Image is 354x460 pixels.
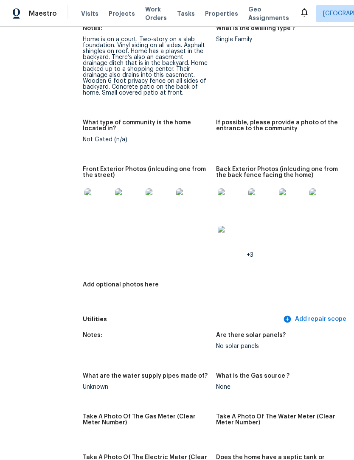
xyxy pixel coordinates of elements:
[145,5,167,22] span: Work Orders
[83,120,209,132] h5: What type of community is the home located in?
[83,282,159,288] h5: Add optional photos here
[83,25,102,31] h5: Notes:
[216,373,289,379] h5: What is the Gas source ?
[83,36,209,96] div: Home is on a court. Two-story on a slab foundation. Vinyl siding on all sides. Asphalt shingles o...
[216,120,343,132] h5: If possible, please provide a photo of the entrance to the community
[83,373,208,379] h5: What are the water supply pipes made of?
[216,166,343,178] h5: Back Exterior Photos (inlcuding one from the back fence facing the home)
[285,314,346,325] span: Add repair scope
[83,166,209,178] h5: Front Exterior Photos (inlcuding one from the street)
[216,414,343,426] h5: Take A Photo Of The Water Meter (Clear Meter Number)
[216,25,295,31] h5: What is the dwelling type ?
[81,9,98,18] span: Visits
[216,384,343,390] div: None
[205,9,238,18] span: Properties
[83,315,281,324] h5: Utilities
[248,5,289,22] span: Geo Assignments
[83,137,209,143] div: Not Gated (n/a)
[216,36,343,42] div: Single Family
[216,343,343,349] div: No solar panels
[83,332,102,338] h5: Notes:
[281,311,350,327] button: Add repair scope
[216,332,286,338] h5: Are there solar panels?
[177,11,195,17] span: Tasks
[29,9,57,18] span: Maestro
[83,414,209,426] h5: Take A Photo Of The Gas Meter (Clear Meter Number)
[247,252,253,258] span: +3
[109,9,135,18] span: Projects
[83,384,209,390] div: Unknown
